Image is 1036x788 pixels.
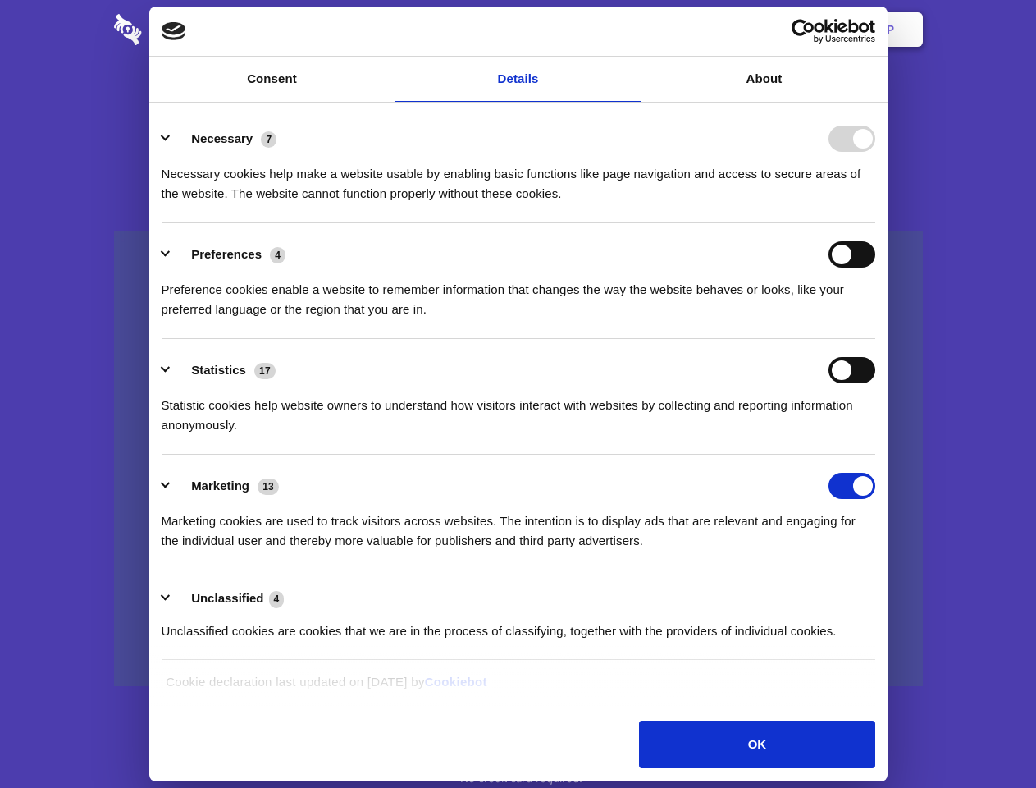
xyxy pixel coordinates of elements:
label: Preferences [191,247,262,261]
div: Unclassified cookies are cookies that we are in the process of classifying, together with the pro... [162,609,875,641]
span: 7 [261,131,276,148]
button: Necessary (7) [162,126,287,152]
a: Login [744,4,815,55]
span: 17 [254,363,276,379]
div: Marketing cookies are used to track visitors across websites. The intention is to display ads tha... [162,499,875,551]
div: Cookie declaration last updated on [DATE] by [153,672,883,704]
iframe: Drift Widget Chat Controller [954,706,1016,768]
div: Necessary cookies help make a website usable by enabling basic functions like page navigation and... [162,152,875,204]
button: Unclassified (4) [162,589,294,609]
a: Cookiebot [425,675,487,689]
span: 4 [269,591,285,607]
h1: Eliminate Slack Data Loss. [114,74,923,133]
button: Preferences (4) [162,241,296,268]
button: Marketing (13) [162,473,290,499]
label: Marketing [191,479,249,492]
button: OK [639,721,874,768]
h4: Auto-redaction of sensitive data, encrypted data sharing and self-destructing private chats. Shar... [114,149,923,204]
span: 13 [258,479,279,495]
a: Pricing [481,4,553,55]
a: Consent [149,57,395,102]
img: logo-wordmark-white-trans-d4663122ce5f474addd5e946df7df03e33cb6a1c49d2221995e7729f52c070b2.svg [114,14,254,45]
a: About [641,57,888,102]
span: 4 [270,247,285,263]
a: Details [395,57,641,102]
a: Wistia video thumbnail [114,231,923,687]
label: Necessary [191,131,253,145]
a: Usercentrics Cookiebot - opens in a new window [732,19,875,44]
div: Statistic cookies help website owners to understand how visitors interact with websites by collec... [162,383,875,435]
img: logo [162,22,186,40]
a: Contact [665,4,741,55]
label: Statistics [191,363,246,377]
div: Preference cookies enable a website to remember information that changes the way the website beha... [162,268,875,319]
button: Statistics (17) [162,357,286,383]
